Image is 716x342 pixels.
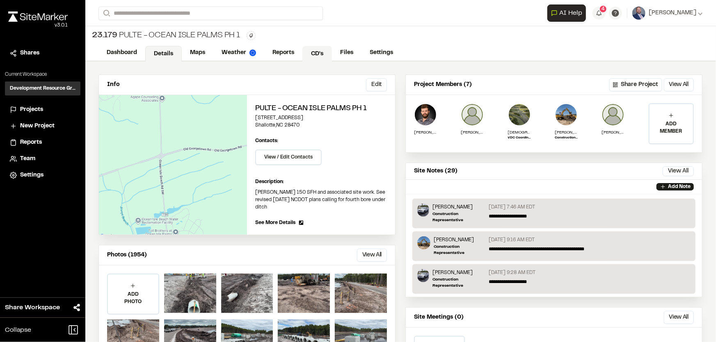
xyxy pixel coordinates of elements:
[10,122,75,131] a: New Project
[559,8,582,18] span: AI Help
[182,45,213,61] a: Maps
[664,78,694,91] button: View All
[302,46,332,61] a: CD's
[98,7,113,20] button: Search
[508,129,531,136] p: [DEMOGRAPHIC_DATA][PERSON_NAME]
[10,105,75,114] a: Projects
[602,129,624,136] p: [PERSON_NAME]
[10,49,75,58] a: Shares
[414,129,437,136] p: [PERSON_NAME]
[361,45,401,61] a: Settings
[489,204,535,211] p: [DATE] 7:46 AM EDT
[255,219,295,226] span: See More Details
[5,303,60,313] span: Share Workspace
[414,167,458,176] p: Site Notes (29)
[508,136,531,140] p: VDC Coordinator/Civil Designer III
[255,178,387,186] p: Description:
[609,78,662,91] button: Share Project
[255,149,322,165] button: View / Edit Contacts
[414,313,464,322] p: Site Meetings (0)
[255,122,387,129] p: Shallotte , NC 28470
[5,325,31,335] span: Collapse
[417,269,429,282] img: Timothy Clark
[432,269,485,276] p: [PERSON_NAME]
[20,49,39,58] span: Shares
[107,80,119,89] p: Info
[489,269,536,276] p: [DATE] 9:28 AM EDT
[8,11,68,22] img: rebrand.png
[264,45,302,61] a: Reports
[20,138,42,147] span: Reports
[20,122,55,131] span: New Project
[366,78,387,91] button: Edit
[92,29,240,42] div: Pulte - Ocean Isle Palms Ph 1
[98,45,145,61] a: Dashboard
[108,291,158,306] p: ADD PHOTO
[432,211,485,223] p: Construction Representative
[649,9,696,18] span: [PERSON_NAME]
[10,138,75,147] a: Reports
[145,46,182,61] a: Details
[255,137,278,145] p: Contacts:
[555,103,578,126] img: Ross Edwards
[10,154,75,163] a: Team
[20,171,43,180] span: Settings
[255,103,387,114] h2: Pulte - Ocean Isle Palms Ph 1
[107,251,147,260] p: Photos (1954)
[414,80,472,89] p: Project Members (7)
[555,129,578,136] p: [PERSON_NAME]
[508,103,531,126] img: Christian Barrett
[10,85,75,92] h3: Development Resource Group
[357,249,387,262] button: View All
[489,236,535,244] p: [DATE] 9:16 AM EDT
[213,45,264,61] a: Weather
[247,31,256,40] button: Edit Tags
[5,71,80,78] p: Current Workspace
[632,7,645,20] img: User
[432,204,485,211] p: [PERSON_NAME]
[10,171,75,180] a: Settings
[461,129,484,136] p: [PERSON_NAME]
[602,103,624,126] img: James Parker
[417,204,429,217] img: Timothy Clark
[664,311,694,324] button: View All
[417,236,430,249] img: Ross Edwards
[461,103,484,126] img: Jason Hager
[8,22,68,29] div: Oh geez...please don't...
[255,114,387,122] p: [STREET_ADDRESS]
[547,5,589,22] div: Open AI Assistant
[663,166,694,176] button: View All
[668,183,691,190] p: Add Note
[432,276,485,289] p: Construction Representative
[20,154,35,163] span: Team
[602,5,605,13] span: 4
[434,236,486,244] p: [PERSON_NAME]
[414,103,437,126] img: William Bartholomew
[20,105,43,114] span: Projects
[592,7,606,20] button: 4
[650,120,693,135] p: ADD MEMBER
[255,189,387,211] p: [PERSON_NAME] 150 SFH and associated site work. See revised [DATE] NCDOT plans calling for fourth...
[555,136,578,140] p: Construction Representative
[332,45,361,61] a: Files
[632,7,703,20] button: [PERSON_NAME]
[92,29,117,42] span: 23.179
[434,244,486,256] p: Construction Representative
[547,5,586,22] button: Open AI Assistant
[249,50,256,56] img: precipai.png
